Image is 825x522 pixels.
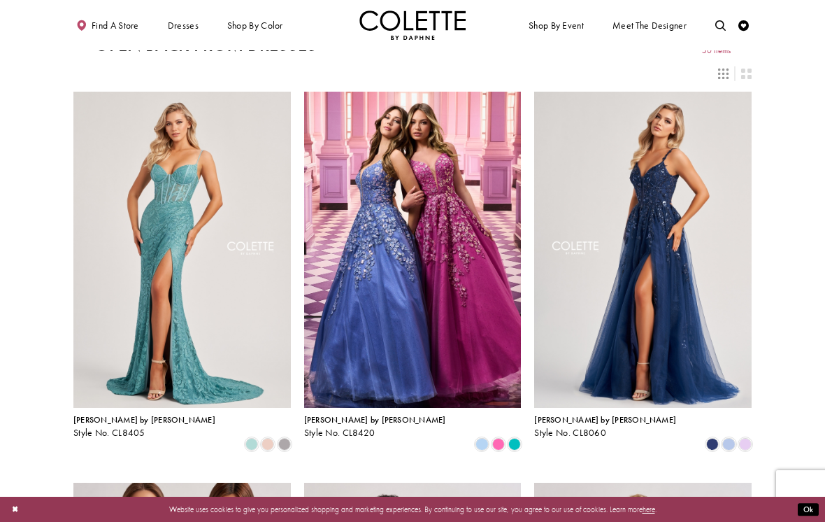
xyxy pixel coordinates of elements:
[304,92,522,408] a: Visit Colette by Daphne Style No. CL8420 Page
[304,414,446,425] span: [PERSON_NAME] by [PERSON_NAME]
[736,10,752,40] a: Check Wishlist
[643,505,655,514] a: here
[245,438,258,451] i: Sea Glass
[73,416,215,438] div: Colette by Daphne Style No. CL8405
[534,416,676,438] div: Colette by Daphne Style No. CL8060
[718,69,729,79] span: Switch layout to 3 columns
[304,416,446,438] div: Colette by Daphne Style No. CL8420
[534,427,606,439] span: Style No. CL8060
[67,62,758,85] div: Layout Controls
[706,438,719,451] i: Navy Blue
[73,427,145,439] span: Style No. CL8405
[741,69,752,79] span: Switch layout to 2 columns
[534,92,752,408] a: Visit Colette by Daphne Style No. CL8060 Page
[73,92,291,408] a: Visit Colette by Daphne Style No. CL8405 Page
[359,10,466,40] a: Visit Home Page
[702,46,731,55] span: 50 items
[534,414,676,425] span: [PERSON_NAME] by [PERSON_NAME]
[798,503,819,516] button: Submit Dialog
[94,34,317,55] h1: Open Back Prom Dresses
[359,10,466,40] img: Colette by Daphne
[492,438,505,451] i: Pink
[739,438,752,451] i: Lilac
[712,10,729,40] a: Toggle search
[261,438,274,451] i: Rose
[722,438,735,451] i: Bluebell
[475,438,488,451] i: Periwinkle
[73,414,215,425] span: [PERSON_NAME] by [PERSON_NAME]
[76,502,749,516] p: Website uses cookies to give you personalized shopping and marketing experiences. By continuing t...
[278,438,291,451] i: Smoke
[304,427,375,439] span: Style No. CL8420
[508,438,521,451] i: Jade
[6,500,24,519] button: Close Dialog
